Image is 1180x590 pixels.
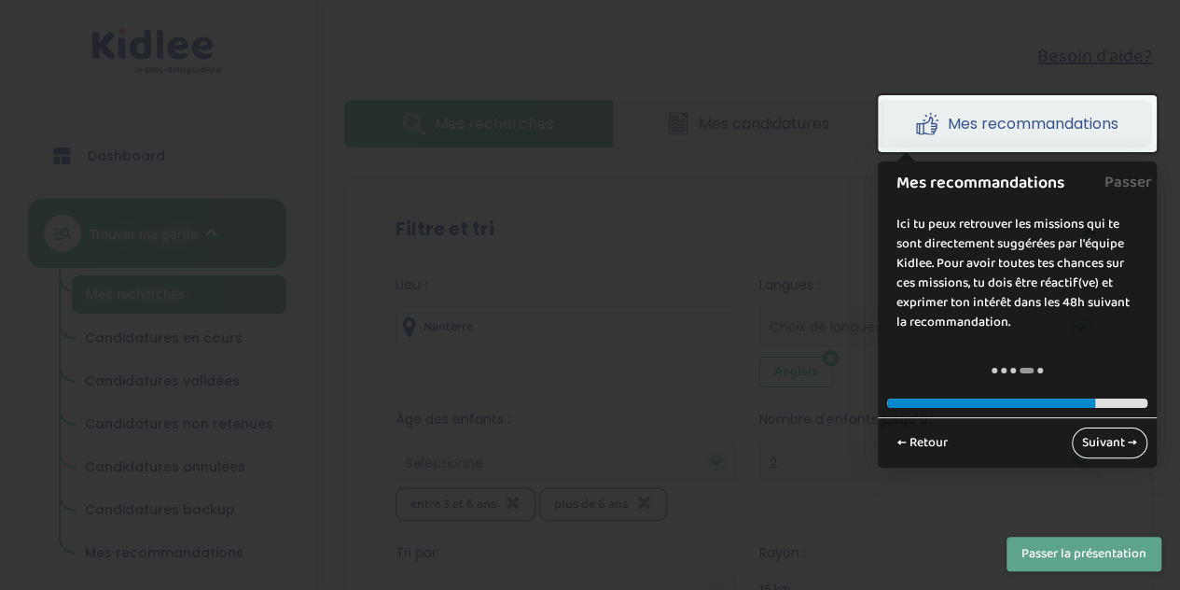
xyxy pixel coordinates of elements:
[948,112,1118,135] span: Mes recommandations
[887,428,958,458] a: ← Retour
[1104,162,1152,204] a: Passer
[882,100,1152,147] a: Mes recommandations
[896,171,1114,196] h1: Mes recommandations
[1072,428,1147,458] a: Suivant →
[878,196,1156,351] div: Ici tu peux retrouver les missions qui te sont directement suggérées par l'équipe Kidlee. Pour av...
[1006,537,1161,571] button: Passer la présentation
